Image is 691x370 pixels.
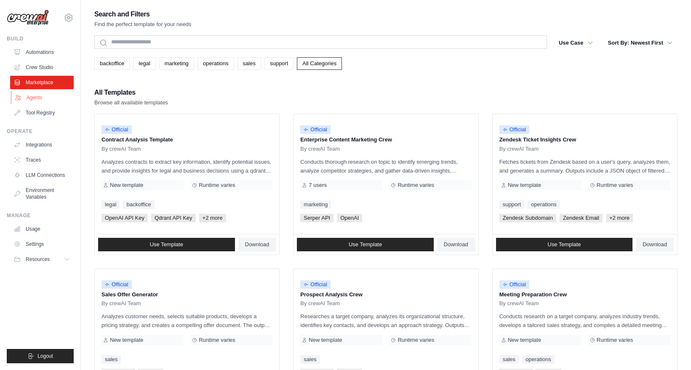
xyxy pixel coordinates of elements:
[398,337,434,343] span: Runtime varies
[133,57,155,70] a: legal
[499,300,539,307] span: By crewAI Team
[150,241,183,248] span: Use Template
[7,349,74,363] button: Logout
[297,238,434,251] a: Use Template
[508,182,541,189] span: New template
[522,355,555,364] a: operations
[199,214,226,222] span: +2 more
[499,355,519,364] a: sales
[101,136,272,144] p: Contract Analysis Template
[10,45,74,59] a: Automations
[98,238,235,251] a: Use Template
[337,214,362,222] span: OpenAI
[94,20,192,29] p: Find the perfect template for your needs
[151,214,196,222] span: Qdrant API Key
[300,300,340,307] span: By crewAI Team
[499,125,530,134] span: Official
[528,200,560,209] a: operations
[37,353,53,359] span: Logout
[560,214,603,222] span: Zendesk Email
[10,106,74,120] a: Tool Registry
[300,157,471,175] p: Conducts thorough research on topic to identify emerging trends, analyze competitor strategies, a...
[496,238,633,251] a: Use Template
[10,138,74,152] a: Integrations
[603,35,678,51] button: Sort By: Newest First
[123,200,154,209] a: backoffice
[101,146,141,152] span: By crewAI Team
[398,182,434,189] span: Runtime varies
[300,280,331,289] span: Official
[245,241,269,248] span: Download
[10,76,74,89] a: Marketplace
[349,241,382,248] span: Use Template
[101,280,132,289] span: Official
[597,182,633,189] span: Runtime varies
[7,212,74,219] div: Manage
[300,214,333,222] span: Serper API
[10,168,74,182] a: LLM Connections
[101,300,141,307] span: By crewAI Team
[101,355,121,364] a: sales
[300,355,320,364] a: sales
[10,61,74,74] a: Crew Studio
[264,57,293,70] a: support
[10,222,74,236] a: Usage
[300,200,331,209] a: marketing
[10,237,74,251] a: Settings
[101,125,132,134] span: Official
[508,337,541,343] span: New template
[300,125,331,134] span: Official
[10,253,74,266] button: Resources
[309,182,327,189] span: 7 users
[300,290,471,299] p: Prospect Analysis Crew
[444,241,468,248] span: Download
[499,312,670,330] p: Conducts research on a target company, analyzes industry trends, develops a tailored sales strate...
[499,290,670,299] p: Meeting Preparation Crew
[197,57,234,70] a: operations
[101,214,148,222] span: OpenAI API Key
[499,136,670,144] p: Zendesk Ticket Insights Crew
[199,182,235,189] span: Runtime varies
[10,184,74,204] a: Environment Variables
[554,35,598,51] button: Use Case
[643,241,667,248] span: Download
[309,337,342,343] span: New template
[300,136,471,144] p: Enterprise Content Marketing Crew
[7,128,74,135] div: Operate
[547,241,581,248] span: Use Template
[499,157,670,175] p: Fetches tickets from Zendesk based on a user's query, analyzes them, and generates a summary. Out...
[300,146,340,152] span: By crewAI Team
[237,57,261,70] a: sales
[159,57,194,70] a: marketing
[94,87,168,98] h2: All Templates
[110,182,143,189] span: New template
[238,238,276,251] a: Download
[636,238,674,251] a: Download
[199,337,235,343] span: Runtime varies
[597,337,633,343] span: Runtime varies
[101,290,272,299] p: Sales Offer Generator
[499,146,539,152] span: By crewAI Team
[499,214,556,222] span: Zendesk Subdomain
[606,214,633,222] span: +2 more
[11,91,75,104] a: Agents
[101,157,272,175] p: Analyzes contracts to extract key information, identify potential issues, and provide insights fo...
[7,35,74,42] div: Build
[101,312,272,330] p: Analyzes customer needs, selects suitable products, develops a pricing strategy, and creates a co...
[110,337,143,343] span: New template
[101,200,120,209] a: legal
[10,153,74,167] a: Traces
[499,280,530,289] span: Official
[94,57,130,70] a: backoffice
[300,312,471,330] p: Researches a target company, analyzes its organizational structure, identifies key contacts, and ...
[26,256,50,263] span: Resources
[7,10,49,26] img: Logo
[297,57,342,70] a: All Categories
[499,200,524,209] a: support
[94,8,192,20] h2: Search and Filters
[437,238,475,251] a: Download
[94,98,168,107] p: Browse all available templates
